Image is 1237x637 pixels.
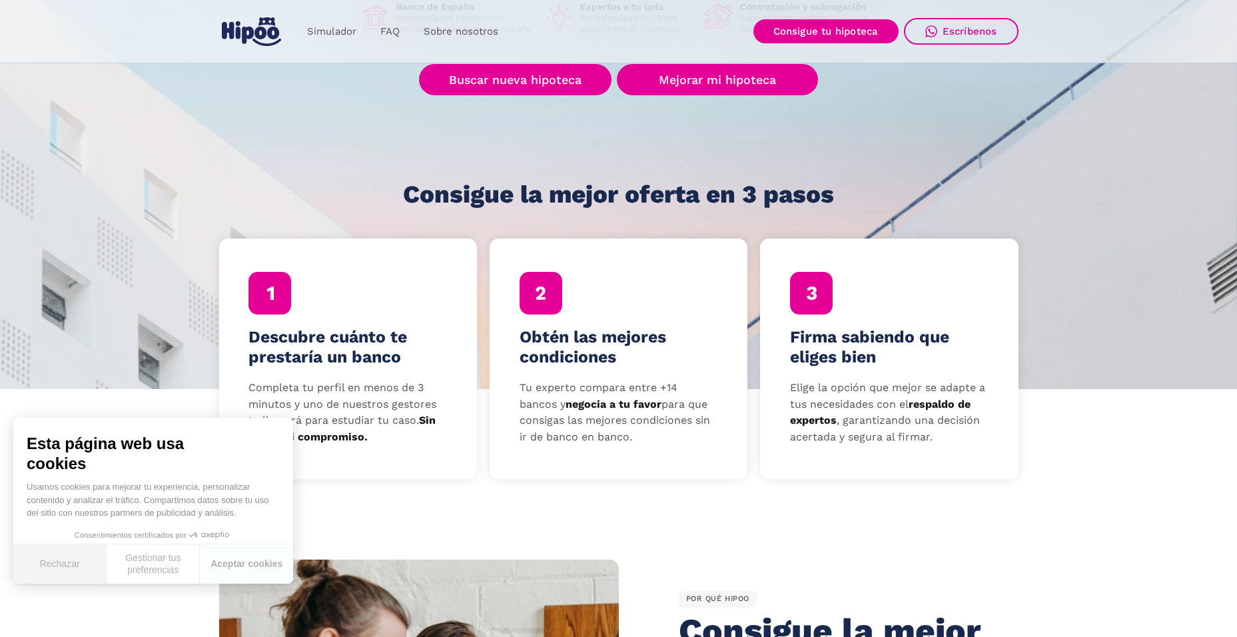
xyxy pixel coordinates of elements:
a: Consigue tu hipoteca [753,19,899,43]
div: Escríbenos [943,25,997,37]
a: FAQ [368,19,412,45]
a: Sobre nosotros [412,19,510,45]
a: Escríbenos [904,18,1019,45]
h4: Descubre cuánto te prestaría un banco [248,327,447,367]
strong: Sin coste, ni compromiso. [248,414,436,443]
a: home [219,12,284,51]
a: Buscar nueva hipoteca [419,64,612,95]
h4: Firma sabiendo que eliges bien [790,327,989,367]
h1: Consigue la mejor oferta en 3 pasos [403,181,834,208]
a: Simulador [295,19,368,45]
div: POR QUÉ HIPOO [679,591,757,608]
p: Completa tu perfil en menos de 3 minutos y uno de nuestros gestores te llamará para estudiar tu c... [248,380,447,446]
p: Tu experto compara entre +14 bancos y para que consigas las mejores condiciones sin ir de banco e... [520,380,718,446]
a: Mejorar mi hipoteca [617,64,817,95]
h4: Obtén las mejores condiciones [520,327,718,367]
strong: negocia a tu favor [566,398,661,410]
p: Elige la opción que mejor se adapte a tus necesidades con el , garantizando una decisión acertada... [790,380,989,446]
